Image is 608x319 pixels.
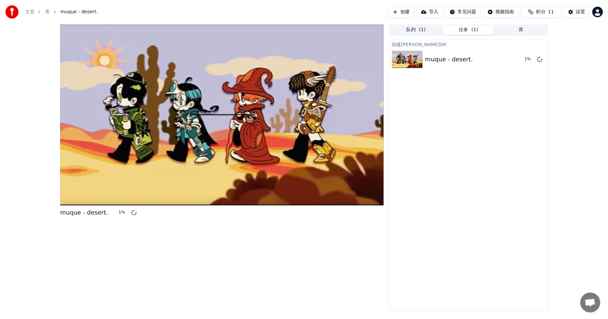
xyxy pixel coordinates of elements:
[483,6,518,18] button: 视频指南
[389,40,548,48] div: 创建[PERSON_NAME]OK
[119,210,129,215] div: 1 %
[45,9,50,15] a: 库
[521,6,561,18] button: 积分11
[442,25,495,35] button: 任务
[445,6,480,18] button: 常见问题
[5,5,19,19] img: youka
[425,55,473,64] div: muque - desert.
[388,6,414,18] button: 创建
[390,25,442,35] button: 队列
[576,9,585,15] div: 设置
[419,27,426,33] span: ( 1 )
[494,25,547,35] button: 库
[60,208,108,217] div: muque - desert.
[580,292,600,312] div: 打開聊天
[25,9,35,15] a: 主页
[471,27,478,33] span: ( 1 )
[60,9,98,15] span: muque - desert.
[563,6,589,18] button: 设置
[548,9,554,15] span: 11
[524,57,534,62] div: 1 %
[417,6,443,18] button: 导入
[25,9,98,15] nav: breadcrumb
[536,9,545,15] span: 积分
